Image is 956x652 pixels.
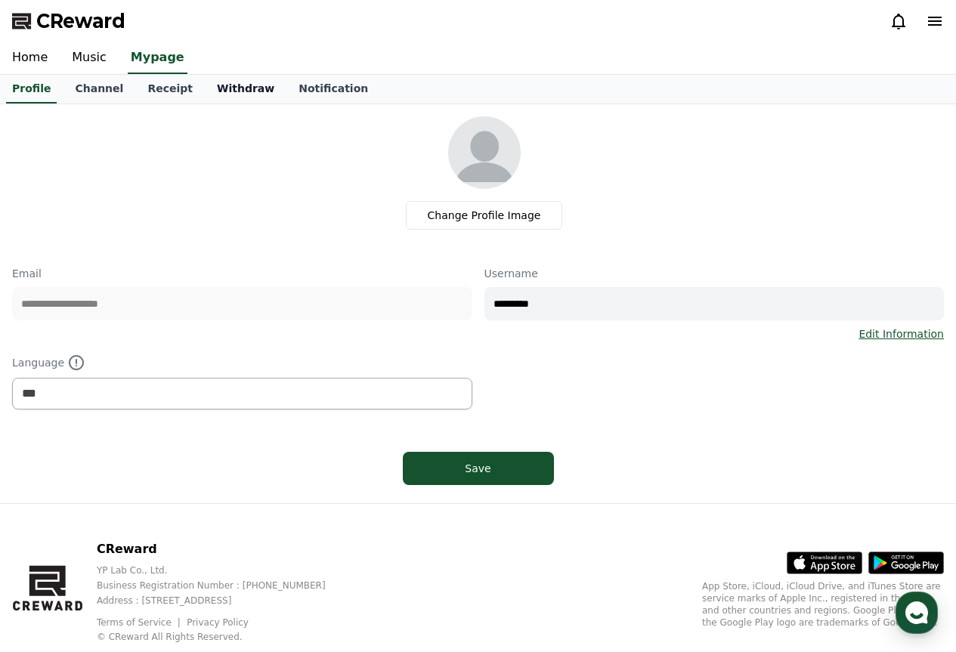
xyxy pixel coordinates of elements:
p: App Store, iCloud, iCloud Drive, and iTunes Store are service marks of Apple Inc., registered in ... [702,580,944,629]
a: Profile [6,75,57,104]
img: profile_image [448,116,521,189]
p: Username [484,266,945,281]
div: Save [433,461,524,476]
a: Privacy Policy [187,617,249,628]
span: Messages [125,502,170,514]
a: Edit Information [859,326,944,341]
a: Home [5,479,100,517]
a: Messages [100,479,195,517]
a: Notification [286,75,380,104]
p: YP Lab Co., Ltd. [97,564,350,576]
a: CReward [12,9,125,33]
p: Email [12,266,472,281]
span: CReward [36,9,125,33]
p: © CReward All Rights Reserved. [97,631,350,643]
p: Address : [STREET_ADDRESS] [97,595,350,607]
a: Withdraw [205,75,286,104]
a: Mypage [128,42,187,74]
p: Business Registration Number : [PHONE_NUMBER] [97,579,350,592]
p: CReward [97,540,350,558]
a: Music [60,42,119,74]
a: Terms of Service [97,617,183,628]
label: Change Profile Image [406,201,563,230]
a: Channel [63,75,135,104]
span: Settings [224,502,261,514]
button: Save [403,452,554,485]
a: Receipt [135,75,205,104]
a: Settings [195,479,290,517]
p: Language [12,354,472,372]
span: Home [39,502,65,514]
